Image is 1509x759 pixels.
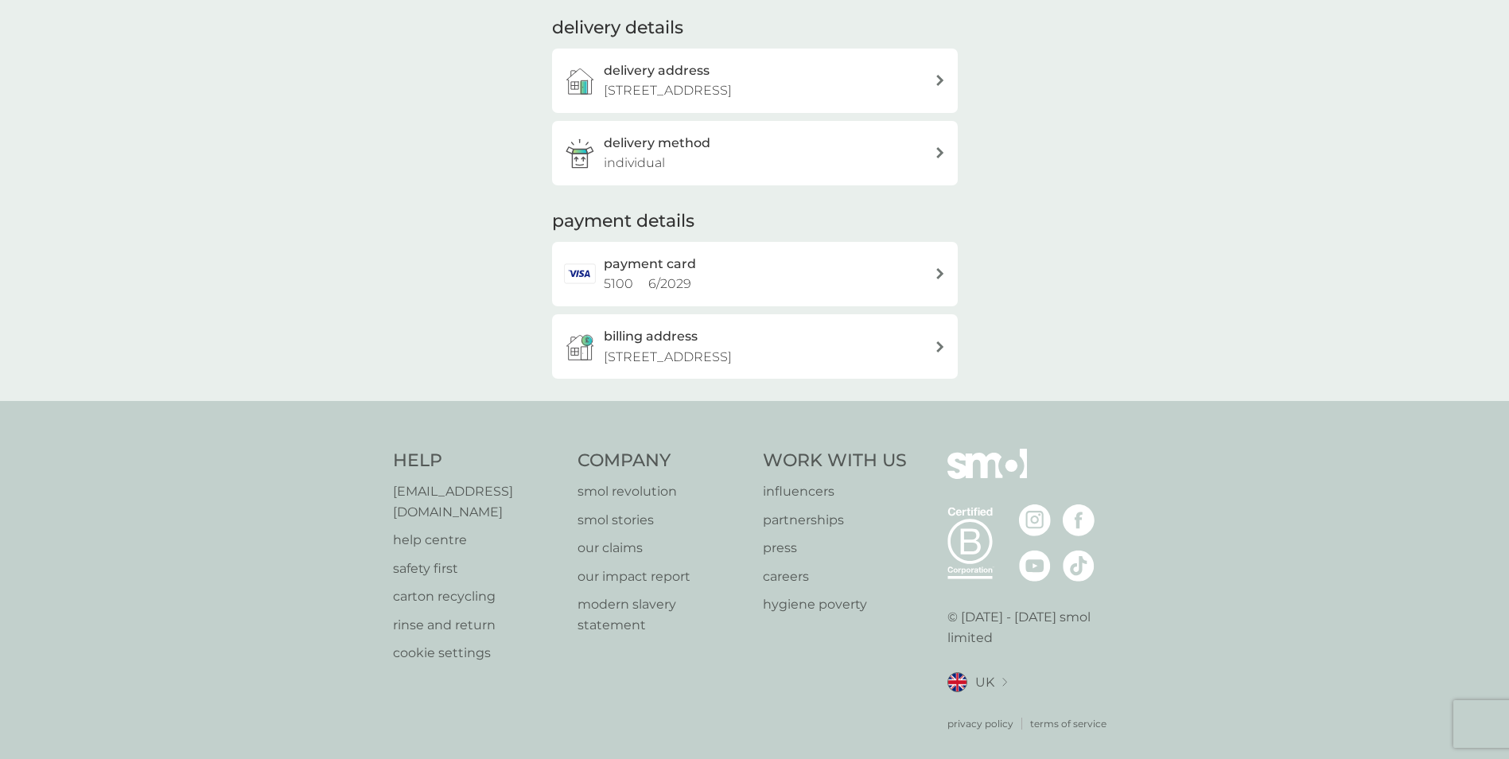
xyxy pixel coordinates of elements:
h4: Company [578,449,747,473]
h3: delivery address [604,60,710,81]
a: safety first [393,559,562,579]
h2: delivery details [552,16,683,41]
span: 6 / 2029 [648,276,691,291]
a: hygiene poverty [763,594,907,615]
a: press [763,538,907,559]
a: terms of service [1030,716,1106,731]
p: individual [604,153,665,173]
a: privacy policy [947,716,1013,731]
span: UK [975,672,994,693]
p: [STREET_ADDRESS] [604,347,732,368]
span: 5100 [604,276,633,291]
a: smol revolution [578,481,747,502]
img: smol [947,449,1027,503]
a: careers [763,566,907,587]
h3: delivery method [604,133,710,154]
a: our claims [578,538,747,559]
img: visit the smol Instagram page [1019,504,1051,536]
img: visit the smol Tiktok page [1063,550,1095,582]
img: visit the smol Facebook page [1063,504,1095,536]
a: help centre [393,530,562,551]
img: UK flag [947,672,967,692]
p: [STREET_ADDRESS] [604,80,732,101]
a: delivery methodindividual [552,121,958,185]
h2: payment details [552,209,694,234]
p: © [DATE] - [DATE] smol limited [947,607,1117,648]
a: cookie settings [393,643,562,664]
a: rinse and return [393,615,562,636]
h2: payment card [604,254,696,274]
button: billing address[STREET_ADDRESS] [552,314,958,379]
img: select a new location [1002,678,1007,687]
h4: Help [393,449,562,473]
a: modern slavery statement [578,594,747,635]
a: partnerships [763,510,907,531]
a: carton recycling [393,586,562,607]
a: our impact report [578,566,747,587]
a: payment card5100 6/2029 [552,242,958,306]
a: influencers [763,481,907,502]
img: visit the smol Youtube page [1019,550,1051,582]
a: delivery address[STREET_ADDRESS] [552,49,958,113]
a: [EMAIL_ADDRESS][DOMAIN_NAME] [393,481,562,522]
h4: Work With Us [763,449,907,473]
h3: billing address [604,326,698,347]
a: smol stories [578,510,747,531]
